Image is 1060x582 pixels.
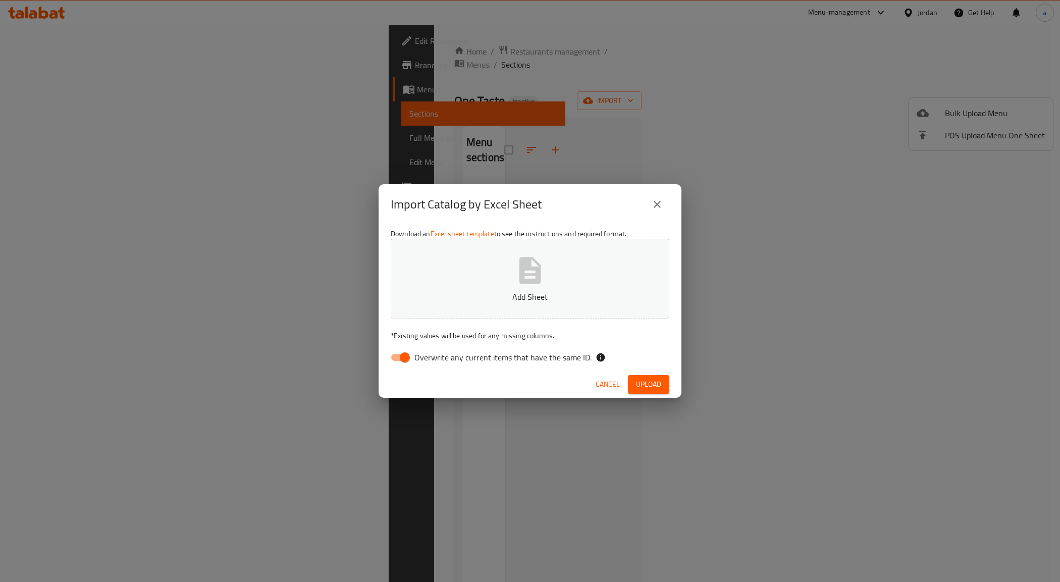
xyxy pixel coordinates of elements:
p: Add Sheet [406,291,654,303]
button: close [645,192,669,217]
button: Upload [628,375,669,394]
span: Upload [636,378,661,391]
h2: Import Catalog by Excel Sheet [391,196,542,213]
button: Cancel [592,375,624,394]
span: Overwrite any current items that have the same ID. [414,351,592,363]
span: Cancel [596,378,620,391]
div: Download an to see the instructions and required format. [379,225,681,371]
p: Existing values will be used for any missing columns. [391,331,669,341]
svg: If the overwrite option isn't selected, then the items that match an existing ID will be ignored ... [596,352,606,362]
a: Excel sheet template [431,227,494,240]
button: Add Sheet [391,239,669,319]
